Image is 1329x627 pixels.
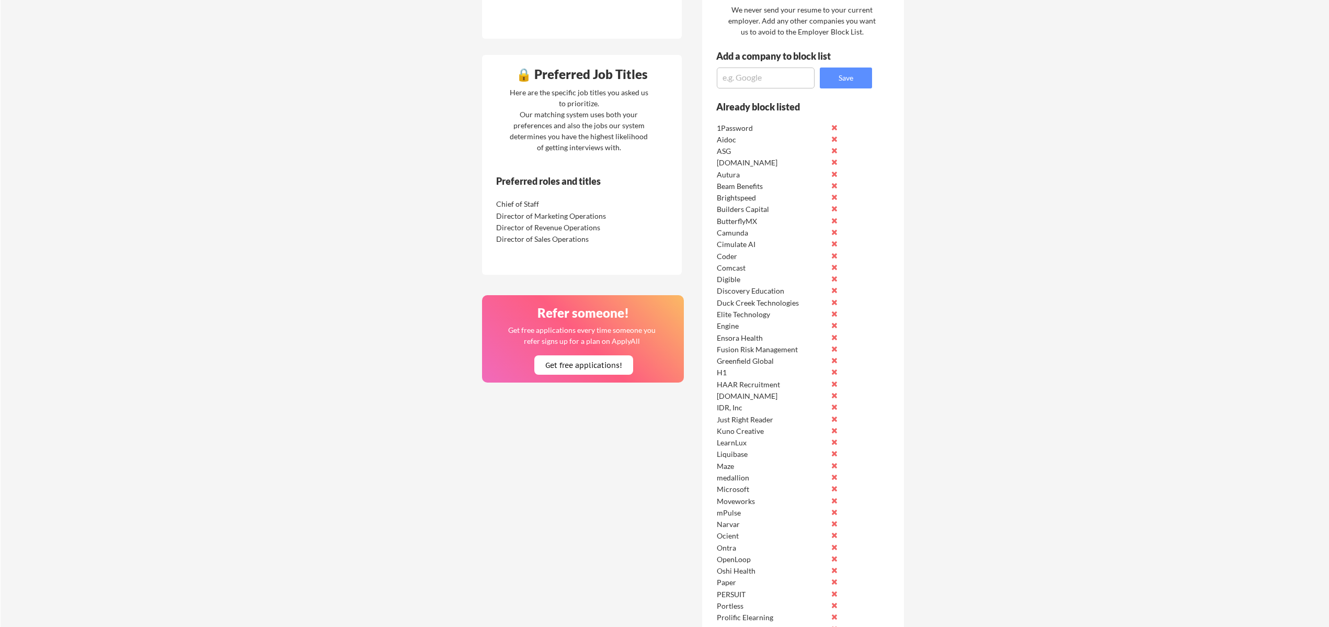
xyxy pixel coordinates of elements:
div: IDR, Inc [717,402,827,413]
div: Chief of Staff [496,199,606,209]
div: Director of Sales Operations [496,234,606,244]
div: H1 [717,367,827,378]
div: Cimulate AI [717,239,827,250]
div: Digible [717,274,827,285]
div: Maze [717,461,827,472]
div: Greenfield Global [717,356,827,366]
div: Prolific Elearning [717,612,827,623]
div: Kuno Creative [717,426,827,436]
div: LearnLux [717,438,827,448]
div: Preferred roles and titles [496,176,638,186]
div: Builders Capital [717,204,827,215]
button: Get free applications! [534,355,633,375]
div: Add a company to block list [716,51,847,61]
div: Here are the specific job titles you asked us to prioritize. Our matching system uses both your p... [507,87,651,153]
div: Duck Creek Technologies [717,298,827,308]
div: mPulse [717,508,827,518]
div: We never send your resume to your current employer. Add any other companies you want us to avoid ... [728,4,877,37]
div: Comcast [717,263,827,273]
div: [DOMAIN_NAME] [717,158,827,168]
div: Elite Technology [717,309,827,320]
div: ButterflyMX [717,216,827,227]
div: Paper [717,577,827,588]
div: Engine [717,321,827,331]
div: Director of Marketing Operations [496,211,606,221]
div: Fusion Risk Management [717,344,827,355]
div: Portless [717,601,827,611]
div: Aidoc [717,135,827,145]
div: Discovery Education [717,286,827,296]
div: Just Right Reader [717,415,827,425]
div: 🔒 Preferred Job Titles [485,68,679,81]
div: Beam Benefits [717,181,827,192]
div: HAAR Recruitment [717,379,827,390]
div: [DOMAIN_NAME] [717,391,827,401]
div: 1Password [717,123,827,133]
div: Moveworks [717,496,827,507]
div: Camunda [717,228,827,238]
div: Already block listed [716,102,858,111]
div: Narvar [717,519,827,530]
div: Liquibase [717,449,827,460]
button: Save [820,68,872,88]
div: Ontra [717,543,827,553]
div: Get free applications every time someone you refer signs up for a plan on ApplyAll [508,324,657,346]
div: Ocient [717,531,827,541]
div: Brightspeed [717,193,827,203]
div: Refer someone! [486,307,681,319]
div: Coder [717,251,827,262]
div: Director of Revenue Operations [496,222,606,233]
div: Autura [717,170,827,180]
div: ASG [717,146,827,156]
div: OpenLoop [717,554,827,565]
div: PERSUIT [717,589,827,600]
div: medallion [717,473,827,483]
div: Ensora Health [717,333,827,343]
div: Microsoft [717,484,827,495]
div: Oshi Health [717,566,827,576]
